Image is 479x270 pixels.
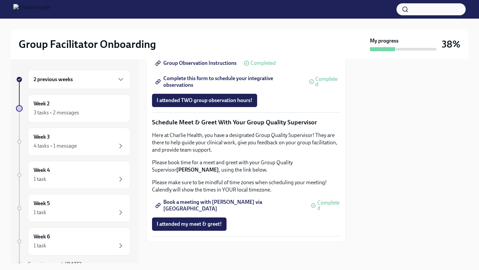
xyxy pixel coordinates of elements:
span: Completed [250,61,276,66]
span: Experience ends [28,261,82,267]
span: Book a meeting with [PERSON_NAME] via [GEOGRAPHIC_DATA] [157,202,304,209]
div: 4 tasks • 1 message [34,142,77,150]
h6: 2 previous weeks [34,76,73,83]
div: 1 task [34,176,46,183]
button: I attended my meet & greet! [152,217,227,231]
h6: Week 4 [34,167,50,174]
span: Completed [315,76,340,87]
strong: My progress [370,37,399,45]
button: I attended TWO group observation hours! [152,94,257,107]
div: 1 task [34,209,46,216]
a: Week 51 task [16,194,130,222]
h6: Week 2 [34,100,50,107]
a: Week 61 task [16,227,130,255]
strong: [DATE] [65,261,82,267]
a: Week 41 task [16,161,130,189]
h6: Week 3 [34,133,50,141]
h6: Week 6 [34,233,50,240]
div: 2 previous weeks [28,70,130,89]
p: Schedule Meet & Greet With Your Group Quality Supervisor [152,118,340,127]
span: I attended my meet & greet! [157,221,222,227]
span: I attended TWO group observation hours! [157,97,252,104]
h3: 38% [442,38,460,50]
div: 1 task [34,242,46,249]
a: Complete this form to schedule your integrative observations [152,75,306,88]
a: Week 34 tasks • 1 message [16,128,130,156]
a: Group Observation Instructions [152,57,241,70]
p: Please book time for a meet and greet with your Group Quality Supervisor , using the link below. [152,159,340,174]
span: Complete this form to schedule your integrative observations [157,78,302,85]
h6: Week 5 [34,200,50,207]
p: Please make sure to be mindful of time zones when scheduling your meeting! Calendly will show the... [152,179,340,194]
a: Book a meeting with [PERSON_NAME] via [GEOGRAPHIC_DATA] [152,199,308,212]
span: Group Observation Instructions [157,60,237,67]
div: 3 tasks • 2 messages [34,109,79,116]
strong: [PERSON_NAME] [176,167,219,173]
a: Week 23 tasks • 2 messages [16,94,130,122]
img: CharlieHealth [13,4,50,15]
span: Completed [317,200,340,211]
p: Here at Charlie Health, you have a designated Group Quality Supervisor! They are there to help gu... [152,132,340,154]
h2: Group Facilitator Onboarding [19,38,156,51]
